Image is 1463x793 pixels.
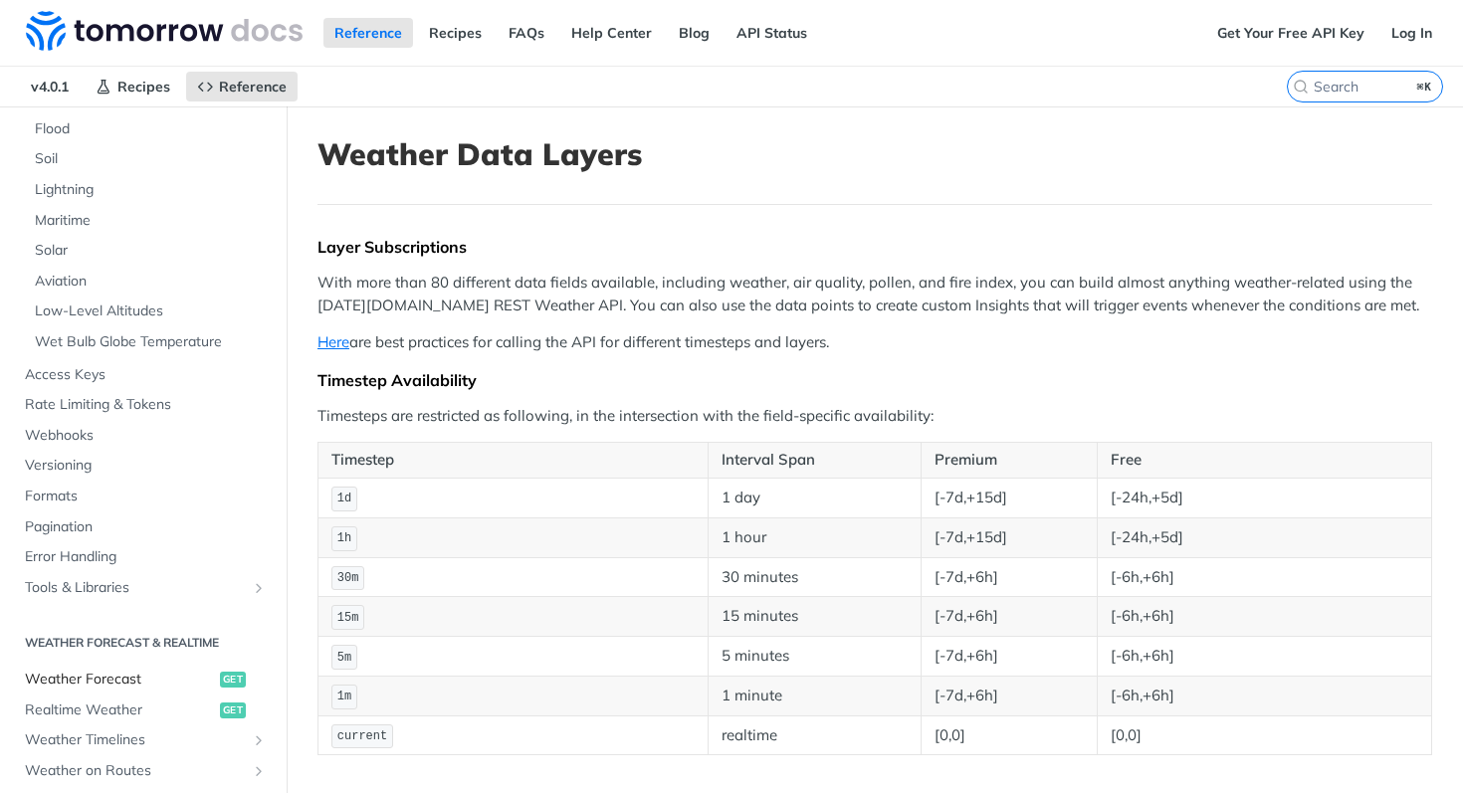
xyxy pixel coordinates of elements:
[668,18,721,48] a: Blog
[1098,478,1432,517] td: [-24h,+5d]
[1098,517,1432,557] td: [-24h,+5d]
[35,241,267,261] span: Solar
[317,332,349,351] a: Here
[186,72,298,101] a: Reference
[1098,715,1432,755] td: [0,0]
[35,272,267,292] span: Aviation
[25,547,267,567] span: Error Handling
[498,18,555,48] a: FAQs
[1412,77,1437,97] kbd: ⌘K
[35,149,267,169] span: Soil
[15,542,272,572] a: Error Handling
[25,578,246,598] span: Tools & Libraries
[15,482,272,511] a: Formats
[15,634,272,652] h2: Weather Forecast & realtime
[922,517,1098,557] td: [-7d,+15d]
[15,695,272,725] a: Realtime Weatherget
[337,690,351,703] span: 1m
[317,136,1432,172] h1: Weather Data Layers
[1098,443,1432,479] th: Free
[25,761,246,781] span: Weather on Routes
[708,637,921,677] td: 5 minutes
[35,119,267,139] span: Flood
[15,451,272,481] a: Versioning
[1098,597,1432,637] td: [-6h,+6h]
[726,18,818,48] a: API Status
[220,672,246,688] span: get
[317,331,1432,354] p: are best practices for calling the API for different timesteps and layers.
[15,756,272,786] a: Weather on RoutesShow subpages for Weather on Routes
[708,715,921,755] td: realtime
[25,144,272,174] a: Soil
[708,478,921,517] td: 1 day
[708,517,921,557] td: 1 hour
[337,571,359,585] span: 30m
[15,421,272,451] a: Webhooks
[25,206,272,236] a: Maritime
[25,730,246,750] span: Weather Timelines
[25,297,272,326] a: Low-Level Altitudes
[25,365,267,385] span: Access Keys
[922,478,1098,517] td: [-7d,+15d]
[25,426,267,446] span: Webhooks
[708,443,921,479] th: Interval Span
[337,492,351,505] span: 1d
[337,611,359,625] span: 15m
[25,670,215,690] span: Weather Forecast
[15,665,272,694] a: Weather Forecastget
[560,18,663,48] a: Help Center
[922,597,1098,637] td: [-7d,+6h]
[20,72,80,101] span: v4.0.1
[922,557,1098,597] td: [-7d,+6h]
[25,175,272,205] a: Lightning
[85,72,181,101] a: Recipes
[25,487,267,506] span: Formats
[35,301,267,321] span: Low-Level Altitudes
[1293,79,1309,95] svg: Search
[418,18,493,48] a: Recipes
[15,360,272,390] a: Access Keys
[337,729,387,743] span: current
[15,512,272,542] a: Pagination
[25,114,272,144] a: Flood
[25,700,215,720] span: Realtime Weather
[323,18,413,48] a: Reference
[1098,557,1432,597] td: [-6h,+6h]
[35,180,267,200] span: Lightning
[220,702,246,718] span: get
[251,580,267,596] button: Show subpages for Tools & Libraries
[922,637,1098,677] td: [-7d,+6h]
[1206,18,1375,48] a: Get Your Free API Key
[1098,637,1432,677] td: [-6h,+6h]
[922,715,1098,755] td: [0,0]
[922,443,1098,479] th: Premium
[35,332,267,352] span: Wet Bulb Globe Temperature
[317,237,1432,257] div: Layer Subscriptions
[922,676,1098,715] td: [-7d,+6h]
[1380,18,1443,48] a: Log In
[317,370,1432,390] div: Timestep Availability
[25,267,272,297] a: Aviation
[337,531,351,545] span: 1h
[25,456,267,476] span: Versioning
[26,11,303,51] img: Tomorrow.io Weather API Docs
[117,78,170,96] span: Recipes
[15,725,272,755] a: Weather TimelinesShow subpages for Weather Timelines
[25,236,272,266] a: Solar
[35,211,267,231] span: Maritime
[25,395,267,415] span: Rate Limiting & Tokens
[219,78,287,96] span: Reference
[708,557,921,597] td: 30 minutes
[708,676,921,715] td: 1 minute
[25,517,267,537] span: Pagination
[337,651,351,665] span: 5m
[15,573,272,603] a: Tools & LibrariesShow subpages for Tools & Libraries
[708,597,921,637] td: 15 minutes
[1098,676,1432,715] td: [-6h,+6h]
[317,272,1432,316] p: With more than 80 different data fields available, including weather, air quality, pollen, and fi...
[317,405,1432,428] p: Timesteps are restricted as following, in the intersection with the field-specific availability:
[25,327,272,357] a: Wet Bulb Globe Temperature
[318,443,709,479] th: Timestep
[251,763,267,779] button: Show subpages for Weather on Routes
[15,390,272,420] a: Rate Limiting & Tokens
